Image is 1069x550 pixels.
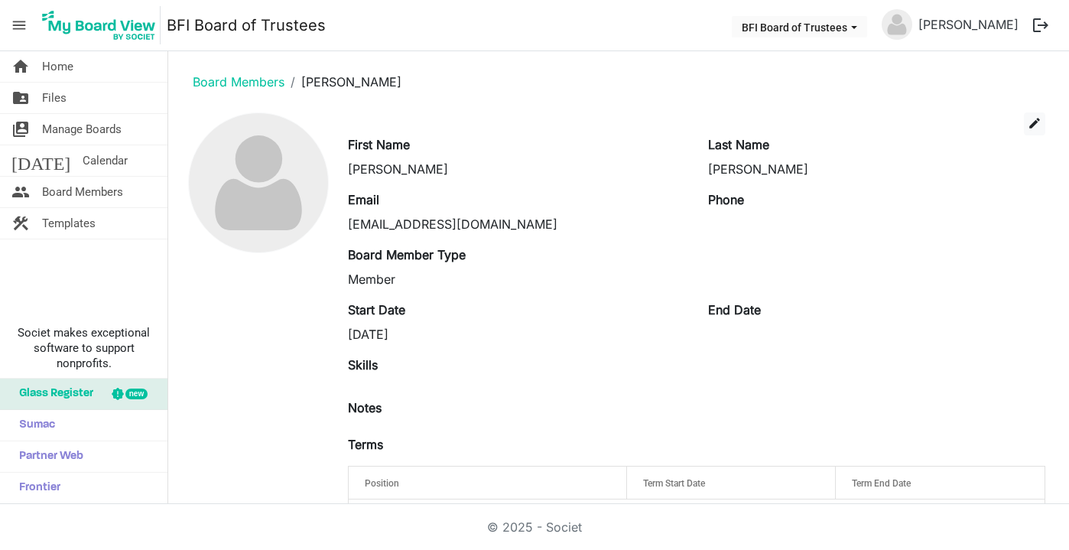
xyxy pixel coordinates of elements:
span: home [11,51,30,82]
button: logout [1025,9,1057,41]
label: Notes [348,399,382,417]
label: Board Member Type [348,246,466,264]
a: BFI Board of Trustees [167,10,326,41]
div: [PERSON_NAME] [348,160,685,178]
span: Manage Boards [42,114,122,145]
label: End Date [708,301,761,319]
span: Frontier [11,473,60,503]
label: First Name [348,135,410,154]
a: Board Members [193,74,284,89]
img: My Board View Logo [37,6,161,44]
span: Board Members [42,177,123,207]
span: people [11,177,30,207]
div: [EMAIL_ADDRESS][DOMAIN_NAME] [348,215,685,233]
span: construction [11,208,30,239]
span: edit [1028,116,1041,130]
a: © 2025 - Societ [487,519,582,535]
span: Home [42,51,73,82]
label: Phone [708,190,744,209]
label: Start Date [348,301,405,319]
button: BFI Board of Trustees dropdownbutton [732,16,867,37]
span: Glass Register [11,379,93,409]
span: Position [365,478,399,489]
span: Societ makes exceptional software to support nonprofits. [7,325,161,371]
span: Files [42,83,67,113]
span: Term Start Date [643,478,705,489]
span: switch_account [11,114,30,145]
a: My Board View Logo [37,6,167,44]
span: Templates [42,208,96,239]
div: Member [348,270,685,288]
a: [PERSON_NAME] [912,9,1025,40]
span: Term End Date [852,478,911,489]
li: [PERSON_NAME] [284,73,401,91]
span: menu [5,11,34,40]
span: folder_shared [11,83,30,113]
img: no-profile-picture.svg [189,113,328,252]
td: This member does not have any Terms entered [349,500,1045,529]
span: Partner Web [11,441,83,472]
span: Calendar [83,145,128,176]
span: [DATE] [11,145,70,176]
label: Terms [348,435,383,454]
span: Sumac [11,410,55,441]
label: Last Name [708,135,769,154]
button: edit [1024,112,1045,135]
div: [PERSON_NAME] [708,160,1045,178]
div: new [125,389,148,399]
label: Skills [348,356,378,374]
div: [DATE] [348,325,685,343]
label: Email [348,190,379,209]
img: no-profile-picture.svg [882,9,912,40]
